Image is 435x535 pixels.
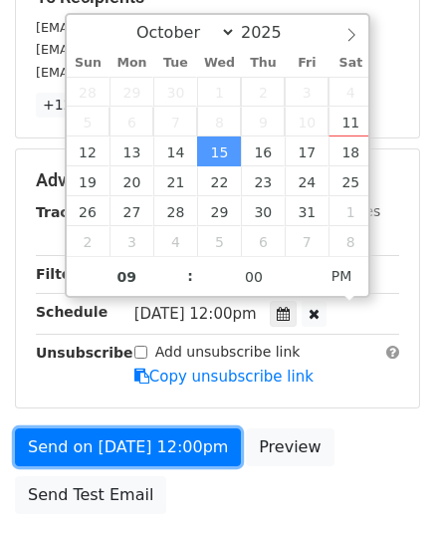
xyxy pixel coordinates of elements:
[109,57,153,70] span: Mon
[153,196,197,226] span: October 28, 2025
[15,428,241,466] a: Send on [DATE] 12:00pm
[236,23,308,42] input: Year
[241,196,285,226] span: October 30, 2025
[109,166,153,196] span: October 20, 2025
[109,77,153,107] span: September 29, 2025
[67,136,110,166] span: October 12, 2025
[197,226,241,256] span: November 5, 2025
[67,226,110,256] span: November 2, 2025
[36,345,133,361] strong: Unsubscribe
[285,166,328,196] span: October 24, 2025
[197,166,241,196] span: October 22, 2025
[328,57,372,70] span: Sat
[241,107,285,136] span: October 9, 2025
[197,196,241,226] span: October 29, 2025
[241,166,285,196] span: October 23, 2025
[335,439,435,535] iframe: Chat Widget
[328,107,372,136] span: October 11, 2025
[36,65,258,80] small: [EMAIL_ADDRESS][DOMAIN_NAME]
[36,20,258,35] small: [EMAIL_ADDRESS][DOMAIN_NAME]
[241,226,285,256] span: November 6, 2025
[67,77,110,107] span: September 28, 2025
[67,257,188,297] input: Hour
[67,166,110,196] span: October 19, 2025
[109,226,153,256] span: November 3, 2025
[36,169,399,191] h5: Advanced
[15,476,166,514] a: Send Test Email
[285,196,328,226] span: October 31, 2025
[109,136,153,166] span: October 13, 2025
[67,57,110,70] span: Sun
[153,166,197,196] span: October 21, 2025
[153,107,197,136] span: October 7, 2025
[315,256,369,296] span: Click to toggle
[109,107,153,136] span: October 6, 2025
[328,166,372,196] span: October 25, 2025
[36,42,258,57] small: [EMAIL_ADDRESS][DOMAIN_NAME]
[67,107,110,136] span: October 5, 2025
[197,107,241,136] span: October 8, 2025
[134,368,314,386] a: Copy unsubscribe link
[187,256,193,296] span: :
[241,77,285,107] span: October 2, 2025
[285,226,328,256] span: November 7, 2025
[328,226,372,256] span: November 8, 2025
[285,57,328,70] span: Fri
[36,93,119,118] a: +12 more
[241,136,285,166] span: October 16, 2025
[109,196,153,226] span: October 27, 2025
[36,266,87,282] strong: Filters
[285,107,328,136] span: October 10, 2025
[328,77,372,107] span: October 4, 2025
[197,57,241,70] span: Wed
[155,342,301,363] label: Add unsubscribe link
[197,77,241,107] span: October 1, 2025
[285,136,328,166] span: October 17, 2025
[241,57,285,70] span: Thu
[246,428,333,466] a: Preview
[153,77,197,107] span: September 30, 2025
[134,305,257,323] span: [DATE] 12:00pm
[67,196,110,226] span: October 26, 2025
[328,196,372,226] span: November 1, 2025
[36,204,103,220] strong: Tracking
[153,226,197,256] span: November 4, 2025
[36,304,108,320] strong: Schedule
[193,257,315,297] input: Minute
[153,136,197,166] span: October 14, 2025
[197,136,241,166] span: October 15, 2025
[153,57,197,70] span: Tue
[285,77,328,107] span: October 3, 2025
[328,136,372,166] span: October 18, 2025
